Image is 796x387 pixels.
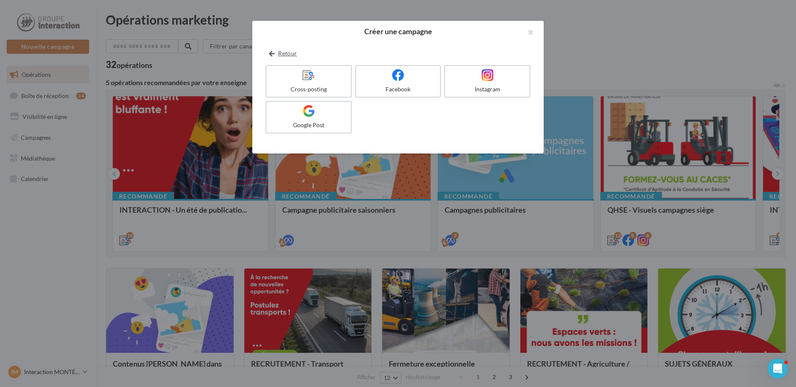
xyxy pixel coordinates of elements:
div: Facebook [359,85,437,93]
h2: Créer une campagne [266,28,530,35]
div: Google Post [270,121,348,129]
button: Retour [266,48,300,58]
iframe: Intercom live chat [768,359,788,379]
div: Cross-posting [270,85,348,93]
div: Instagram [448,85,526,93]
